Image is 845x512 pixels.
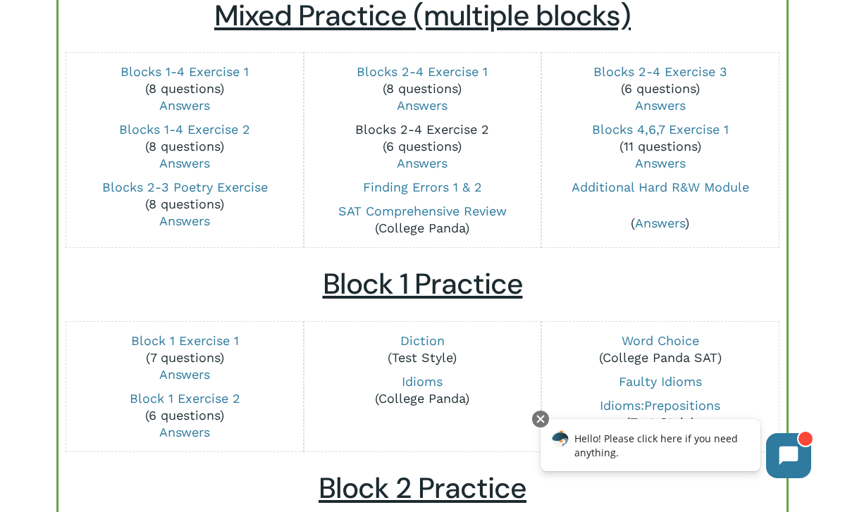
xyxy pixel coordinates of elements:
a: Block 1 Exercise 2 [130,391,240,406]
a: Blocks 2-4 Exercise 3 [593,64,727,79]
u: Block 1 Practice [323,266,523,303]
p: (6 questions) [73,390,295,441]
a: Blocks 4,6,7 Exercise 1 [592,122,729,137]
u: Block 2 Practice [319,470,526,507]
a: SAT Comprehensive Review [338,204,507,218]
p: (11 questions) [549,121,771,172]
a: Diction [400,333,445,348]
a: Answers [635,98,686,113]
a: Answers [397,156,448,170]
p: (8 questions) [73,121,295,172]
a: Block 1 Exercise 1 [131,333,239,348]
p: (Test Style) [549,397,771,431]
p: (College Panda SAT) [549,332,771,366]
a: Blocks 2-3 Poetry Exercise [102,180,268,194]
a: Answers [635,216,685,230]
a: Answers [159,156,210,170]
p: (Test Style) [312,332,533,366]
a: Faulty Idioms [619,374,702,389]
a: Idioms:Prepositions [600,398,720,413]
a: Answers [159,98,210,113]
a: Additional Hard R&W Module [572,180,749,194]
p: (8 questions) [312,63,533,114]
p: (College Panda) [312,203,533,237]
a: Finding Errors 1 & 2 [363,180,482,194]
p: (7 questions) [73,332,295,383]
p: ( ) [549,215,771,232]
a: Answers [159,367,210,382]
p: (6 questions) [312,121,533,172]
a: Blocks 1-4 Exercise 1 [121,64,249,79]
p: (8 questions) [73,63,295,114]
a: Blocks 1-4 Exercise 2 [119,122,250,137]
a: Answers [159,213,210,228]
a: Blocks 2-4 Exercise 2 [355,122,489,137]
a: Word Choice [622,333,699,348]
p: (6 questions) [549,63,771,114]
a: Answers [159,425,210,439]
a: Idioms [402,374,443,389]
a: Blocks 2-4 Exercise 1 [357,64,488,79]
p: (8 questions) [73,179,295,230]
iframe: Chatbot [526,408,825,492]
p: (College Panda) [312,373,533,407]
a: Answers [397,98,448,113]
a: Answers [635,156,686,170]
